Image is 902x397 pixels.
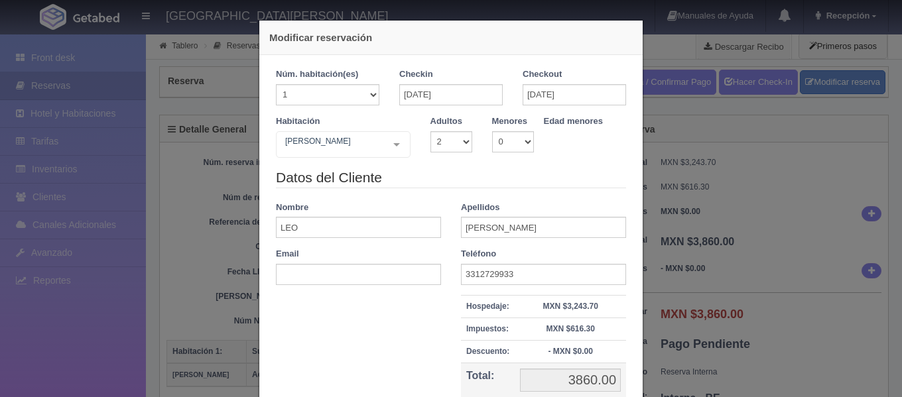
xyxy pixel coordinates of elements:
th: Descuento: [461,340,515,363]
th: Impuestos: [461,317,515,340]
input: Seleccionar hab. [282,135,290,156]
strong: - MXN $0.00 [548,347,592,356]
label: Menores [492,115,527,128]
label: Apellidos [461,201,500,214]
input: DD-MM-AAAA [399,84,503,105]
strong: MXN $3,243.70 [543,302,598,311]
label: Nombre [276,201,308,214]
label: Habitación [276,115,320,128]
label: Edad menores [544,115,604,128]
label: Teléfono [461,248,496,260]
span: [PERSON_NAME] [282,135,383,148]
label: Checkin [399,68,433,81]
label: Adultos [430,115,462,128]
label: Checkout [523,68,562,81]
label: Email [276,248,299,260]
th: Hospedaje: [461,295,515,317]
h4: Modificar reservación [269,30,633,44]
label: Núm. habitación(es) [276,68,358,81]
legend: Datos del Cliente [276,168,626,188]
input: DD-MM-AAAA [523,84,626,105]
strong: MXN $616.30 [546,324,594,333]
